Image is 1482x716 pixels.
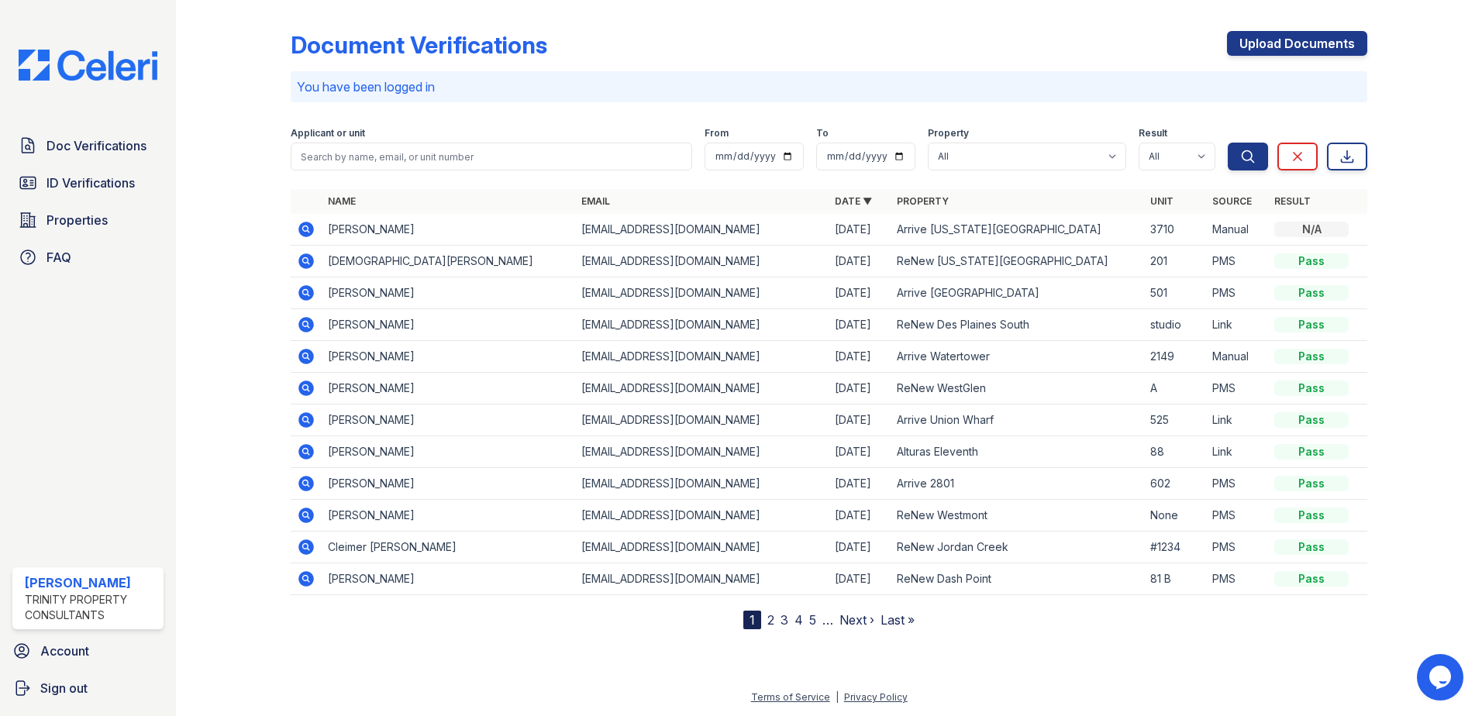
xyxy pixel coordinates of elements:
td: 525 [1144,404,1206,436]
td: A [1144,373,1206,404]
div: Pass [1274,539,1349,555]
td: [DATE] [829,214,891,246]
td: Link [1206,436,1268,468]
td: ReNew [US_STATE][GEOGRAPHIC_DATA] [891,246,1144,277]
td: [DATE] [829,373,891,404]
div: | [836,691,839,703]
label: Applicant or unit [291,127,365,139]
a: Date ▼ [835,195,872,207]
img: CE_Logo_Blue-a8612792a0a2168367f1c8372b55b34899dd931a85d93a1a3d3e32e68fde9ad4.png [6,50,170,81]
td: [PERSON_NAME] [322,373,575,404]
td: 501 [1144,277,1206,309]
span: Sign out [40,679,88,697]
div: N/A [1274,222,1349,237]
a: Unit [1150,195,1174,207]
td: [EMAIL_ADDRESS][DOMAIN_NAME] [575,214,829,246]
a: Name [328,195,356,207]
div: Pass [1274,508,1349,523]
a: Terms of Service [751,691,830,703]
td: Link [1206,404,1268,436]
div: 1 [743,611,761,629]
td: [EMAIL_ADDRESS][DOMAIN_NAME] [575,341,829,373]
a: Email [581,195,610,207]
td: [DEMOGRAPHIC_DATA][PERSON_NAME] [322,246,575,277]
a: Source [1212,195,1252,207]
td: PMS [1206,246,1268,277]
a: ID Verifications [12,167,164,198]
span: Doc Verifications [47,136,146,155]
iframe: chat widget [1417,654,1466,701]
td: 2149 [1144,341,1206,373]
td: studio [1144,309,1206,341]
td: Arrive Union Wharf [891,404,1144,436]
label: From [705,127,729,139]
td: Cleimer [PERSON_NAME] [322,532,575,563]
a: Doc Verifications [12,130,164,161]
td: [PERSON_NAME] [322,436,575,468]
div: Pass [1274,253,1349,269]
td: [EMAIL_ADDRESS][DOMAIN_NAME] [575,277,829,309]
a: Properties [12,205,164,236]
td: Arrive Watertower [891,341,1144,373]
td: [EMAIL_ADDRESS][DOMAIN_NAME] [575,436,829,468]
div: Pass [1274,476,1349,491]
div: Pass [1274,317,1349,332]
td: [PERSON_NAME] [322,500,575,532]
td: ReNew Des Plaines South [891,309,1144,341]
span: ID Verifications [47,174,135,192]
a: FAQ [12,242,164,273]
td: [EMAIL_ADDRESS][DOMAIN_NAME] [575,246,829,277]
td: ReNew Dash Point [891,563,1144,595]
a: 2 [767,612,774,628]
div: Trinity Property Consultants [25,592,157,623]
td: [EMAIL_ADDRESS][DOMAIN_NAME] [575,563,829,595]
td: None [1144,500,1206,532]
div: Pass [1274,412,1349,428]
td: 602 [1144,468,1206,500]
td: Manual [1206,214,1268,246]
div: Pass [1274,444,1349,460]
td: [DATE] [829,277,891,309]
td: [PERSON_NAME] [322,468,575,500]
td: [DATE] [829,341,891,373]
label: Result [1139,127,1167,139]
td: [DATE] [829,404,891,436]
a: 4 [794,612,803,628]
label: To [816,127,829,139]
td: [EMAIL_ADDRESS][DOMAIN_NAME] [575,404,829,436]
td: Manual [1206,341,1268,373]
td: 81 B [1144,563,1206,595]
a: 3 [781,612,788,628]
p: You have been logged in [297,77,1361,96]
span: Account [40,642,89,660]
td: ReNew Westmont [891,500,1144,532]
td: [PERSON_NAME] [322,277,575,309]
td: [EMAIL_ADDRESS][DOMAIN_NAME] [575,373,829,404]
td: [DATE] [829,563,891,595]
td: PMS [1206,563,1268,595]
td: [PERSON_NAME] [322,341,575,373]
td: ReNew WestGlen [891,373,1144,404]
div: Pass [1274,571,1349,587]
div: [PERSON_NAME] [25,573,157,592]
div: Pass [1274,380,1349,396]
td: #1234 [1144,532,1206,563]
td: Link [1206,309,1268,341]
td: [PERSON_NAME] [322,404,575,436]
td: [PERSON_NAME] [322,214,575,246]
a: Property [897,195,949,207]
td: 3710 [1144,214,1206,246]
a: Privacy Policy [844,691,908,703]
td: [DATE] [829,246,891,277]
span: FAQ [47,248,71,267]
span: Properties [47,211,108,229]
td: [DATE] [829,309,891,341]
td: [DATE] [829,532,891,563]
td: PMS [1206,532,1268,563]
input: Search by name, email, or unit number [291,143,692,170]
td: PMS [1206,277,1268,309]
a: Result [1274,195,1311,207]
td: [EMAIL_ADDRESS][DOMAIN_NAME] [575,532,829,563]
td: [EMAIL_ADDRESS][DOMAIN_NAME] [575,309,829,341]
td: [EMAIL_ADDRESS][DOMAIN_NAME] [575,468,829,500]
